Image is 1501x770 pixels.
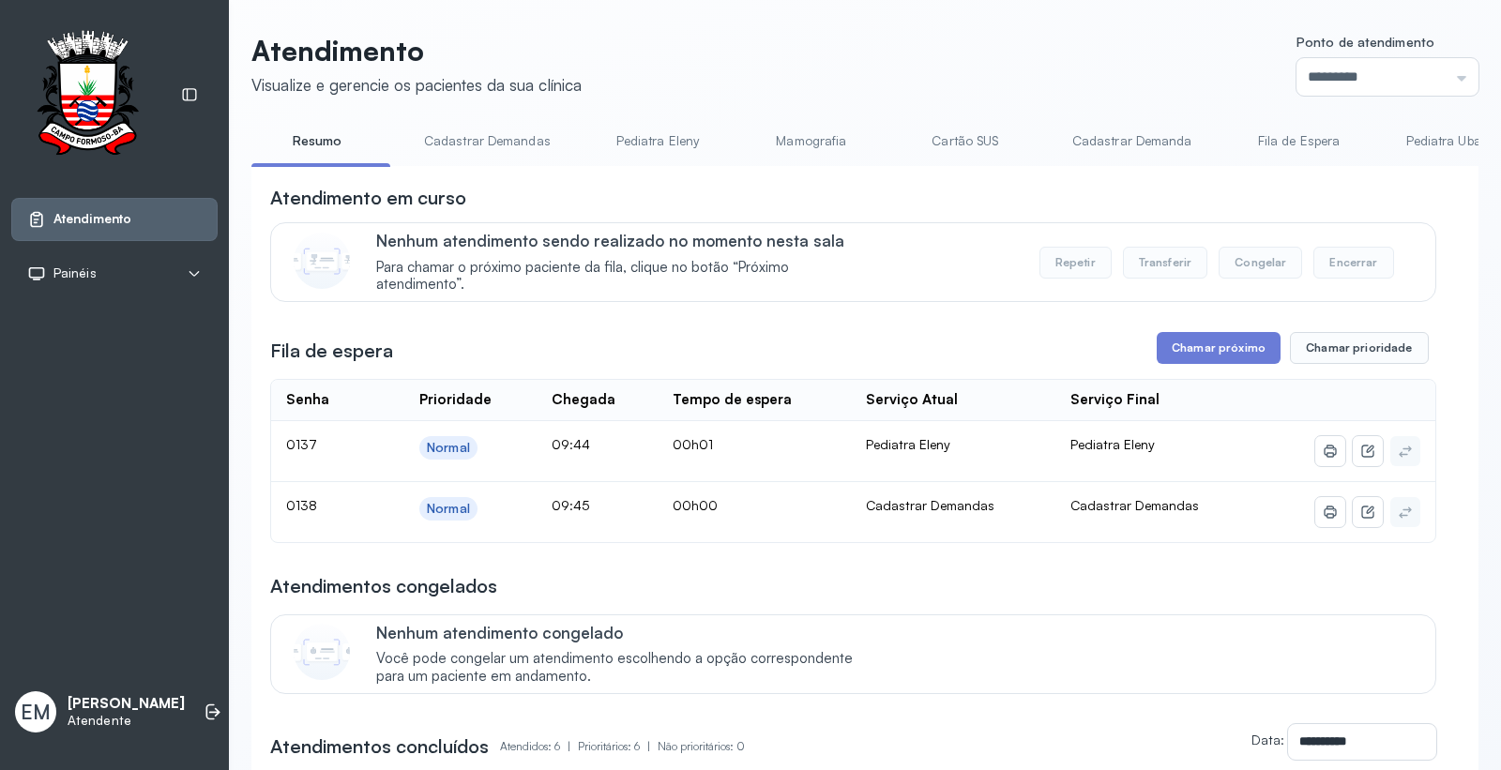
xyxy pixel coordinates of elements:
span: Para chamar o próximo paciente da fila, clique no botão “Próximo atendimento”. [376,259,872,294]
div: Normal [427,501,470,517]
div: Visualize e gerencie os pacientes da sua clínica [251,75,582,95]
span: | [568,739,570,753]
div: Normal [427,440,470,456]
button: Congelar [1219,247,1302,279]
p: Atendente [68,713,185,729]
button: Repetir [1039,247,1112,279]
a: Fila de Espera [1234,126,1365,157]
p: [PERSON_NAME] [68,695,185,713]
label: Data: [1251,732,1284,747]
span: Painéis [53,265,97,281]
span: Pediatra Eleny [1070,436,1155,452]
span: Você pode congelar um atendimento escolhendo a opção correspondente para um paciente em andamento. [376,650,872,686]
a: Pediatra Eleny [592,126,723,157]
h3: Atendimento em curso [270,185,466,211]
span: 00h00 [673,497,718,513]
div: Serviço Final [1070,391,1160,409]
a: Cadastrar Demandas [405,126,569,157]
button: Chamar prioridade [1290,332,1429,364]
div: Prioridade [419,391,492,409]
a: Cadastrar Demanda [1054,126,1211,157]
h3: Atendimentos concluídos [270,733,489,760]
p: Atendimento [251,34,582,68]
span: 0138 [286,497,317,513]
div: Senha [286,391,329,409]
p: Prioritários: 6 [578,733,658,760]
a: Resumo [251,126,383,157]
span: | [647,739,650,753]
button: Chamar próximo [1157,332,1281,364]
div: Chegada [552,391,615,409]
span: 09:45 [552,497,589,513]
h3: Atendimentos congelados [270,573,497,599]
div: Pediatra Eleny [866,436,1040,453]
span: 00h01 [673,436,713,452]
img: Imagem de CalloutCard [294,624,350,680]
div: Serviço Atual [866,391,958,409]
span: 0137 [286,436,317,452]
span: Atendimento [53,211,131,227]
a: Mamografia [746,126,877,157]
img: Imagem de CalloutCard [294,233,350,289]
h3: Fila de espera [270,338,393,364]
span: Cadastrar Demandas [1070,497,1199,513]
span: Ponto de atendimento [1296,34,1434,50]
button: Encerrar [1313,247,1393,279]
div: Tempo de espera [673,391,792,409]
img: Logotipo do estabelecimento [20,30,155,160]
p: Nenhum atendimento sendo realizado no momento nesta sala [376,231,872,250]
p: Atendidos: 6 [500,733,578,760]
p: Não prioritários: 0 [658,733,745,760]
p: Nenhum atendimento congelado [376,623,872,642]
a: Atendimento [27,210,202,229]
a: Cartão SUS [900,126,1031,157]
div: Cadastrar Demandas [866,497,1040,514]
button: Transferir [1123,247,1208,279]
span: 09:44 [552,436,590,452]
